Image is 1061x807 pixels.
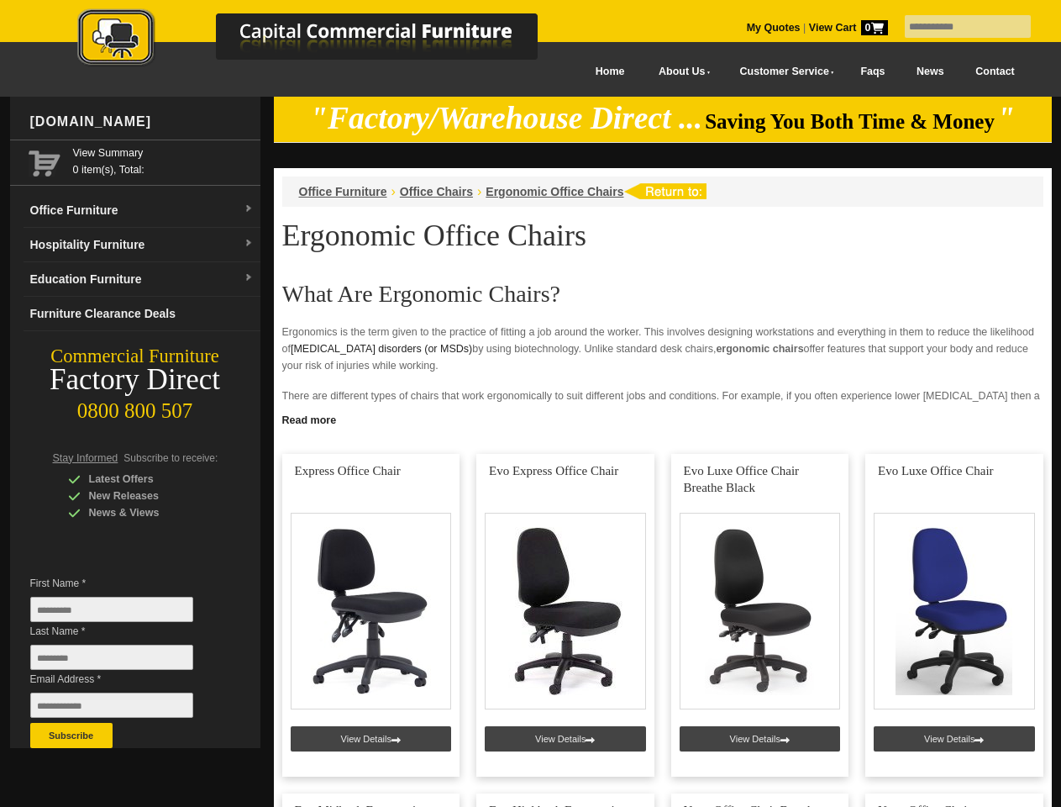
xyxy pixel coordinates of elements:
img: dropdown [244,273,254,283]
a: Contact [959,53,1030,91]
div: Factory Direct [10,368,260,392]
a: Ergonomic Office Chairs [486,185,623,198]
div: 0800 800 507 [10,391,260,423]
em: " [997,101,1015,135]
a: Office Chairs [400,185,473,198]
a: About Us [640,53,721,91]
img: Capital Commercial Furniture Logo [31,8,619,70]
span: 0 item(s), Total: [73,145,254,176]
li: › [391,183,396,200]
strong: View Cart [809,22,888,34]
div: News & Views [68,504,228,521]
span: Email Address * [30,671,218,688]
img: dropdown [244,239,254,249]
a: My Quotes [747,22,801,34]
a: Furniture Clearance Deals [24,297,260,331]
a: Faqs [845,53,901,91]
input: First Name * [30,597,193,622]
a: Click to read more [274,408,1052,429]
h2: What Are Ergonomic Chairs? [282,282,1043,307]
li: › [477,183,481,200]
a: Education Furnituredropdown [24,262,260,297]
a: [MEDICAL_DATA] disorders (or MSDs) [291,343,472,355]
span: Last Name * [30,623,218,640]
p: Ergonomics is the term given to the practice of fitting a job around the worker. This involves de... [282,324,1043,374]
input: Email Address * [30,693,193,718]
a: View Summary [73,145,254,161]
a: Customer Service [721,53,844,91]
strong: ergonomic chairs [716,343,803,355]
a: Office Furniture [299,185,387,198]
div: [DOMAIN_NAME] [24,97,260,147]
a: Office Furnituredropdown [24,193,260,228]
a: News [901,53,959,91]
a: Capital Commercial Furniture Logo [31,8,619,75]
p: There are different types of chairs that work ergonomically to suit different jobs and conditions... [282,388,1043,421]
img: dropdown [244,204,254,214]
a: View Cart0 [806,22,887,34]
em: "Factory/Warehouse Direct ... [310,101,702,135]
button: Subscribe [30,723,113,748]
a: Hospitality Furnituredropdown [24,228,260,262]
img: return to [623,183,706,199]
h1: Ergonomic Office Chairs [282,219,1043,251]
span: 0 [861,20,888,35]
input: Last Name * [30,645,193,670]
span: Subscribe to receive: [123,452,218,464]
span: First Name * [30,575,218,592]
div: Commercial Furniture [10,345,260,368]
div: New Releases [68,488,228,504]
div: Latest Offers [68,471,228,488]
span: Saving You Both Time & Money [705,110,995,133]
span: Stay Informed [53,452,118,464]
